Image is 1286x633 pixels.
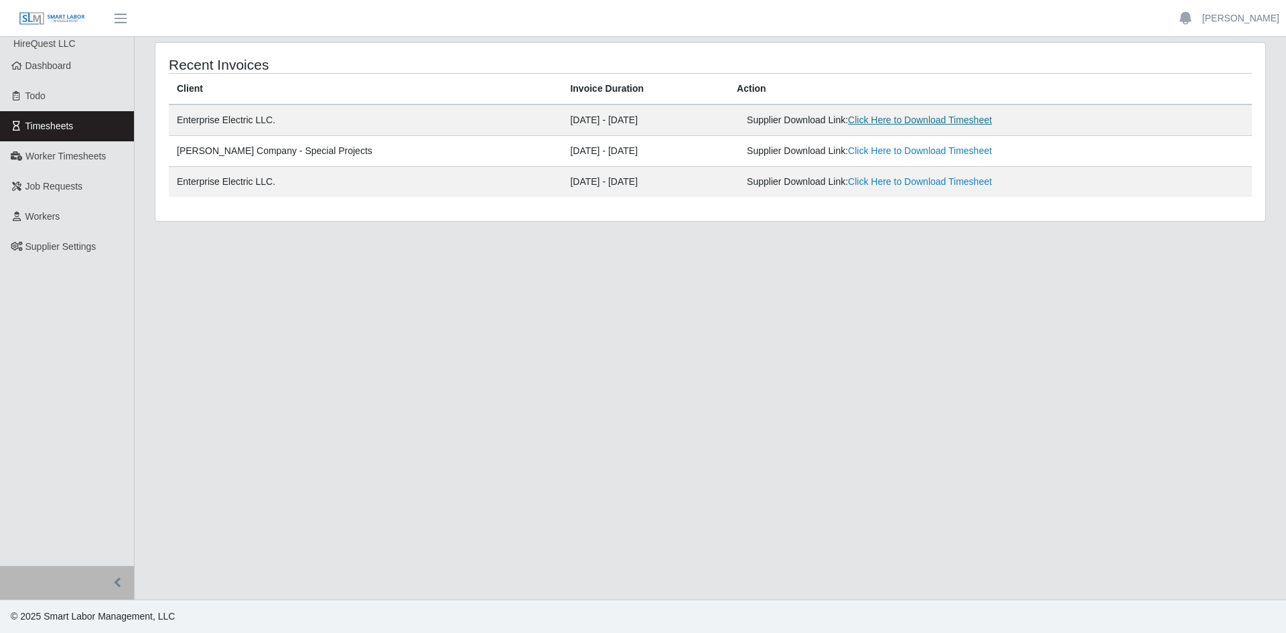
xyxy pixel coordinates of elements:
a: Click Here to Download Timesheet [848,176,992,187]
span: © 2025 Smart Labor Management, LLC [11,611,175,622]
div: Supplier Download Link: [747,175,1065,189]
span: Timesheets [25,121,74,131]
span: Job Requests [25,181,83,192]
td: Enterprise Electric LLC. [169,104,562,136]
span: Dashboard [25,60,72,71]
img: SLM Logo [19,11,86,26]
th: Invoice Duration [562,74,729,105]
span: HireQuest LLC [13,38,76,49]
td: [DATE] - [DATE] [562,104,729,136]
a: Click Here to Download Timesheet [848,115,992,125]
a: Click Here to Download Timesheet [848,145,992,156]
td: [DATE] - [DATE] [562,136,729,167]
th: Client [169,74,562,105]
h4: Recent Invoices [169,56,608,73]
span: Worker Timesheets [25,151,106,161]
span: Supplier Settings [25,241,96,252]
div: Supplier Download Link: [747,113,1065,127]
a: [PERSON_NAME] [1202,11,1279,25]
td: [PERSON_NAME] Company - Special Projects [169,136,562,167]
span: Workers [25,211,60,222]
td: [DATE] - [DATE] [562,167,729,198]
th: Action [729,74,1252,105]
span: Todo [25,90,46,101]
div: Supplier Download Link: [747,144,1065,158]
td: Enterprise Electric LLC. [169,167,562,198]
